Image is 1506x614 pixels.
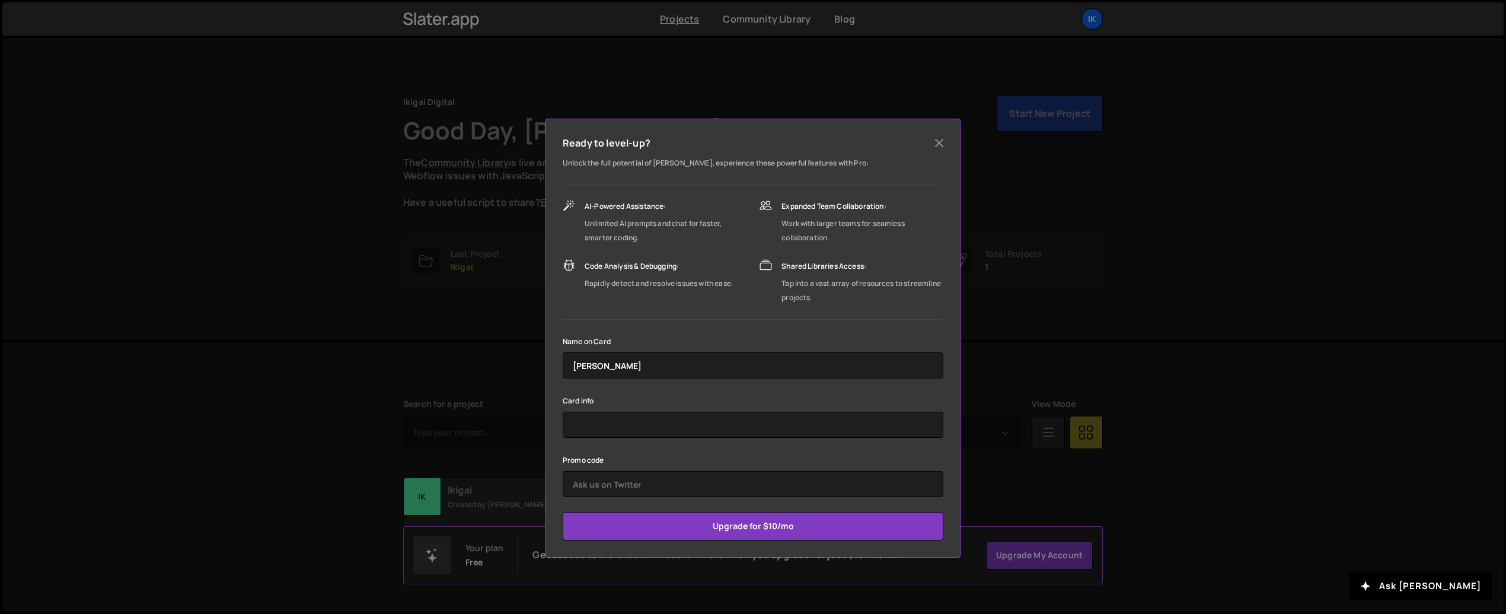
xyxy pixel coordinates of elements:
div: Tap into a vast array of resources to streamline projects. [781,276,943,305]
button: Close [930,134,948,152]
div: Rapidly detect and resolve issues with ease. [585,276,733,291]
label: Card info [563,395,594,407]
input: Upgrade for $10/mo [563,512,943,540]
label: Promo code [563,454,604,466]
div: Work with larger teams for seamless collaboration. [781,217,943,245]
p: Unlock the full potential of [PERSON_NAME], experience these powerful features with Pro: [563,156,943,170]
input: Ask us on Twitter [563,471,943,497]
input: Kelly Slater [563,352,943,378]
label: Name on Card [563,336,611,348]
div: Code Analysis & Debugging: [585,259,733,273]
div: Shared Libraries Access: [781,259,943,273]
button: Ask [PERSON_NAME] [1349,572,1492,600]
div: AI-Powered Assistance: [585,199,748,214]
iframe: Secure card payment input frame [573,412,933,438]
h5: Ready to level-up? [563,136,650,150]
div: Unlimited AI prompts and chat for faster, smarter coding. [585,217,748,245]
div: Expanded Team Collaboration: [781,199,943,214]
